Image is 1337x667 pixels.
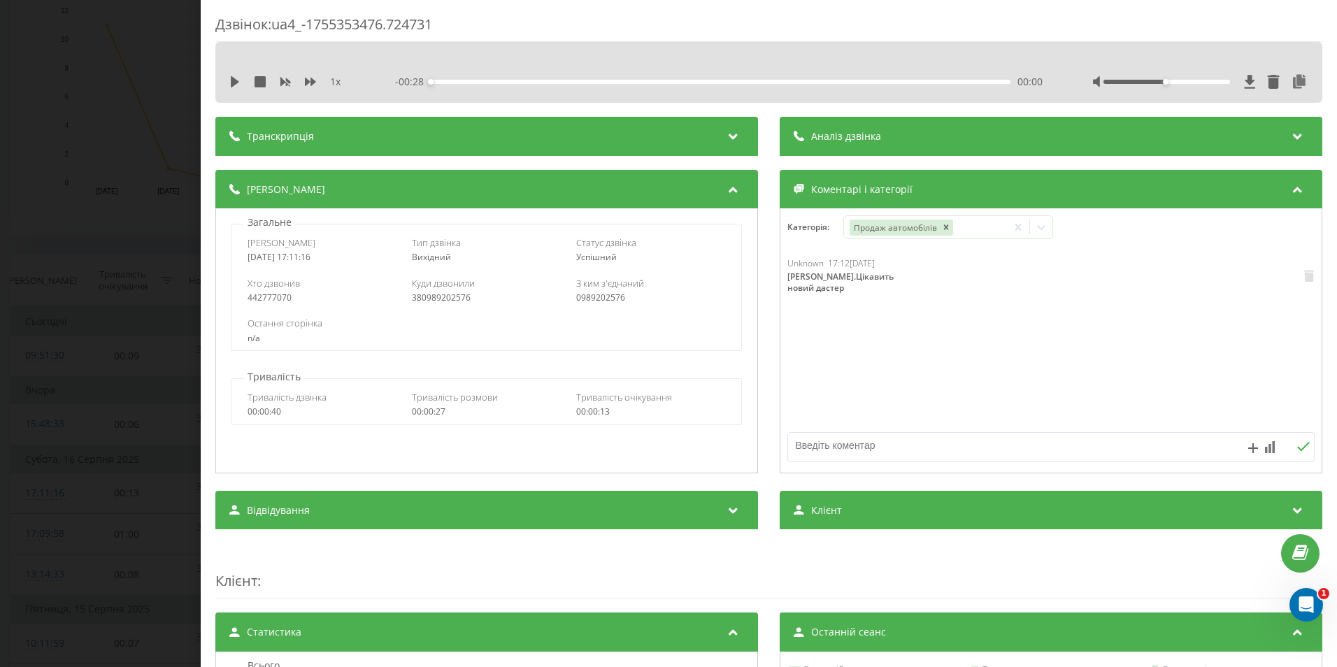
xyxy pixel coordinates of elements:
span: 1 x [330,75,341,89]
span: Unknown [787,257,824,269]
span: [PERSON_NAME] [248,236,315,249]
span: Клієнт [811,503,842,517]
span: З ким з'єднаний [576,277,644,289]
span: Клієнт [215,571,257,590]
span: Транскрипція [247,129,314,143]
span: 1 [1318,588,1329,599]
span: 00:00 [1017,75,1043,89]
span: Відвідування [247,503,310,517]
span: Куди дзвонили [412,277,475,289]
div: 00:00:40 [248,407,397,417]
p: Загальне [244,215,295,229]
span: Коментарі і категорії [811,182,913,196]
span: Статистика [247,625,301,639]
span: Вихідний [412,251,451,263]
p: Тривалість [244,370,304,384]
span: Тип дзвінка [412,236,461,249]
span: Аналіз дзвінка [811,129,881,143]
div: 0989202576 [576,293,726,303]
span: Тривалість очікування [576,391,672,403]
span: Тривалість розмови [412,391,498,403]
iframe: Intercom live chat [1289,588,1323,622]
div: [PERSON_NAME].Цікавить новий дастер [787,271,920,293]
div: 00:00:27 [412,407,562,417]
div: n/a [248,333,725,343]
div: Accessibility label [428,79,434,85]
div: Accessibility label [1163,79,1168,85]
div: Remove Продаж автомобілів [939,220,953,236]
div: [DATE] 17:11:16 [248,252,397,262]
div: 00:00:13 [576,407,726,417]
span: - 00:28 [395,75,431,89]
div: 380989202576 [412,293,562,303]
span: Хто дзвонив [248,277,300,289]
span: Остання сторінка [248,317,322,329]
div: 442777070 [248,293,397,303]
span: [PERSON_NAME] [247,182,325,196]
div: : [215,543,1322,598]
span: Тривалість дзвінка [248,391,327,403]
span: Статус дзвінка [576,236,636,249]
span: Успішний [576,251,617,263]
div: Дзвінок : ua4_-1755353476.724731 [215,15,1322,42]
div: Продаж автомобілів [850,220,939,236]
h4: Категорія : [787,222,843,232]
span: Останній сеанс [811,625,886,639]
div: 17:12[DATE] [828,259,875,268]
